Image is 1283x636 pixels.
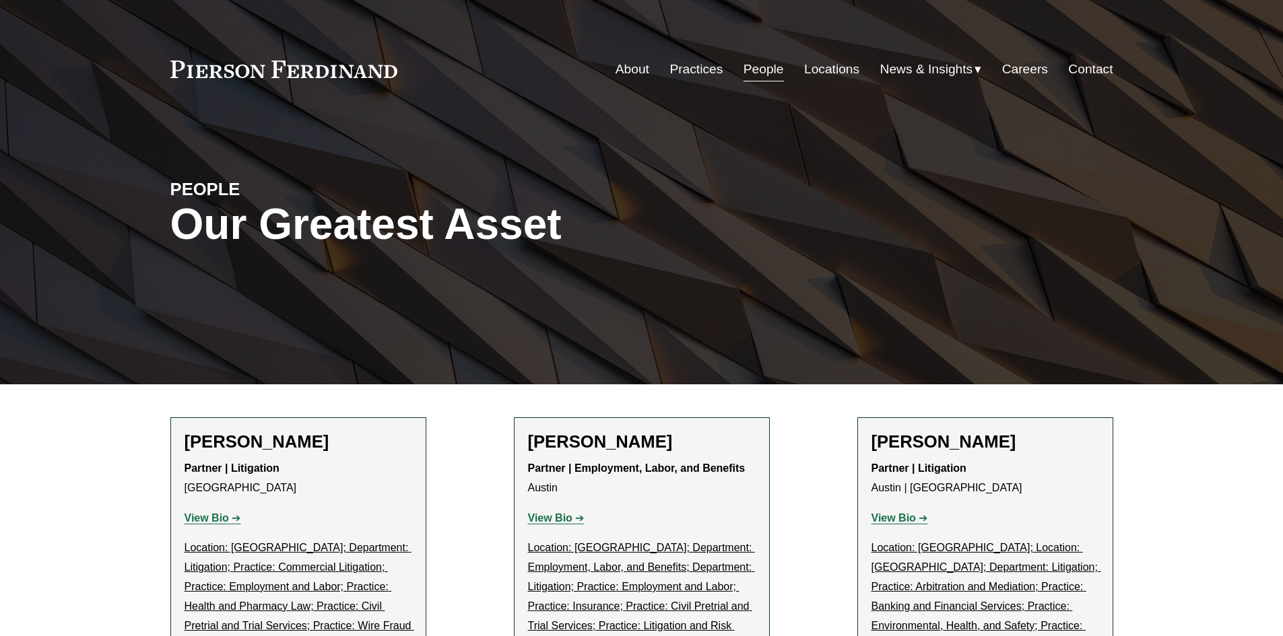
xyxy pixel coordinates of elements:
[1002,57,1048,82] a: Careers
[528,431,756,452] h2: [PERSON_NAME]
[871,462,966,474] strong: Partner | Litigation
[170,200,799,249] h1: Our Greatest Asset
[528,459,756,498] p: Austin
[871,431,1099,452] h2: [PERSON_NAME]
[185,512,229,524] strong: View Bio
[871,512,928,524] a: View Bio
[804,57,859,82] a: Locations
[1068,57,1113,82] a: Contact
[185,431,412,452] h2: [PERSON_NAME]
[185,462,279,474] strong: Partner | Litigation
[744,57,784,82] a: People
[871,459,1099,498] p: Austin | [GEOGRAPHIC_DATA]
[528,512,572,524] strong: View Bio
[669,57,723,82] a: Practices
[871,512,916,524] strong: View Bio
[616,57,649,82] a: About
[880,58,973,81] span: News & Insights
[170,178,406,200] h4: PEOPLE
[185,459,412,498] p: [GEOGRAPHIC_DATA]
[185,512,241,524] a: View Bio
[880,57,982,82] a: folder dropdown
[528,462,746,474] strong: Partner | Employment, Labor, and Benefits
[528,512,585,524] a: View Bio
